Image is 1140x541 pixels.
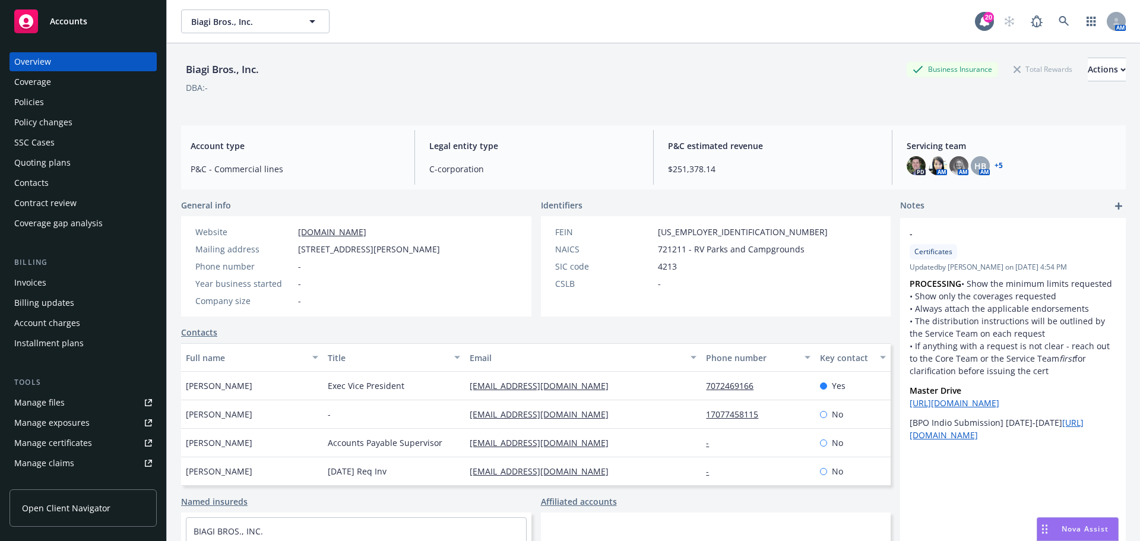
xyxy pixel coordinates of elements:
[14,273,46,292] div: Invoices
[949,156,968,175] img: photo
[914,246,952,257] span: Certificates
[298,295,301,307] span: -
[1037,518,1052,540] div: Drag to move
[50,17,87,26] span: Accounts
[910,278,961,289] strong: PROCESSING
[195,260,293,273] div: Phone number
[14,334,84,353] div: Installment plans
[194,526,263,537] a: BIAGI BROS., INC.
[429,163,639,175] span: C-corporation
[14,314,80,333] div: Account charges
[706,380,763,391] a: 7072469166
[658,277,661,290] span: -
[9,5,157,38] a: Accounts
[9,52,157,71] a: Overview
[14,293,74,312] div: Billing updates
[470,466,618,477] a: [EMAIL_ADDRESS][DOMAIN_NAME]
[14,214,103,233] div: Coverage gap analysis
[195,277,293,290] div: Year business started
[907,156,926,175] img: photo
[9,334,157,353] a: Installment plans
[328,379,404,392] span: Exec Vice President
[14,173,49,192] div: Contacts
[1059,353,1075,364] em: first
[328,436,442,449] span: Accounts Payable Supervisor
[9,377,157,388] div: Tools
[186,465,252,477] span: [PERSON_NAME]
[14,194,77,213] div: Contract review
[195,243,293,255] div: Mailing address
[14,52,51,71] div: Overview
[9,257,157,268] div: Billing
[983,12,994,23] div: 20
[14,93,44,112] div: Policies
[328,465,387,477] span: [DATE] Req Inv
[14,133,55,152] div: SSC Cases
[541,495,617,508] a: Affiliated accounts
[668,140,878,152] span: P&C estimated revenue
[1052,10,1076,33] a: Search
[298,260,301,273] span: -
[14,113,72,132] div: Policy changes
[832,379,845,392] span: Yes
[298,277,301,290] span: -
[14,434,92,453] div: Manage certificates
[195,295,293,307] div: Company size
[658,243,805,255] span: 721211 - RV Parks and Campgrounds
[668,163,878,175] span: $251,378.14
[9,474,157,493] a: Manage BORs
[470,409,618,420] a: [EMAIL_ADDRESS][DOMAIN_NAME]
[429,140,639,152] span: Legal entity type
[1062,524,1109,534] span: Nova Assist
[1111,199,1126,213] a: add
[9,133,157,152] a: SSC Cases
[815,343,891,372] button: Key contact
[191,163,400,175] span: P&C - Commercial lines
[555,226,653,238] div: FEIN
[9,434,157,453] a: Manage certificates
[9,293,157,312] a: Billing updates
[323,343,465,372] button: Title
[910,277,1116,377] p: • Show the minimum limits requested • Show only the coverages requested • Always attach the appli...
[470,352,683,364] div: Email
[900,199,924,213] span: Notes
[997,10,1021,33] a: Start snowing
[1008,62,1078,77] div: Total Rewards
[1025,10,1049,33] a: Report a Bug
[328,408,331,420] span: -
[9,72,157,91] a: Coverage
[701,343,815,372] button: Phone number
[186,379,252,392] span: [PERSON_NAME]
[832,408,843,420] span: No
[181,495,248,508] a: Named insureds
[1088,58,1126,81] button: Actions
[1037,517,1119,541] button: Nova Assist
[186,436,252,449] span: [PERSON_NAME]
[191,140,400,152] span: Account type
[9,194,157,213] a: Contract review
[181,199,231,211] span: General info
[910,262,1116,273] span: Updated by [PERSON_NAME] on [DATE] 4:54 PM
[658,260,677,273] span: 4213
[470,437,618,448] a: [EMAIL_ADDRESS][DOMAIN_NAME]
[186,81,208,94] div: DBA: -
[181,10,330,33] button: Biagi Bros., Inc.
[9,173,157,192] a: Contacts
[186,408,252,420] span: [PERSON_NAME]
[465,343,701,372] button: Email
[181,62,264,77] div: Biagi Bros., Inc.
[9,113,157,132] a: Policy changes
[706,409,768,420] a: 17077458115
[541,199,582,211] span: Identifiers
[900,218,1126,451] div: -CertificatesUpdatedby [PERSON_NAME] on [DATE] 4:54 PMPROCESSING• Show the minimum limits request...
[181,343,323,372] button: Full name
[14,474,70,493] div: Manage BORs
[832,465,843,477] span: No
[9,93,157,112] a: Policies
[14,72,51,91] div: Coverage
[22,502,110,514] span: Open Client Navigator
[191,15,294,28] span: Biagi Bros., Inc.
[9,413,157,432] a: Manage exposures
